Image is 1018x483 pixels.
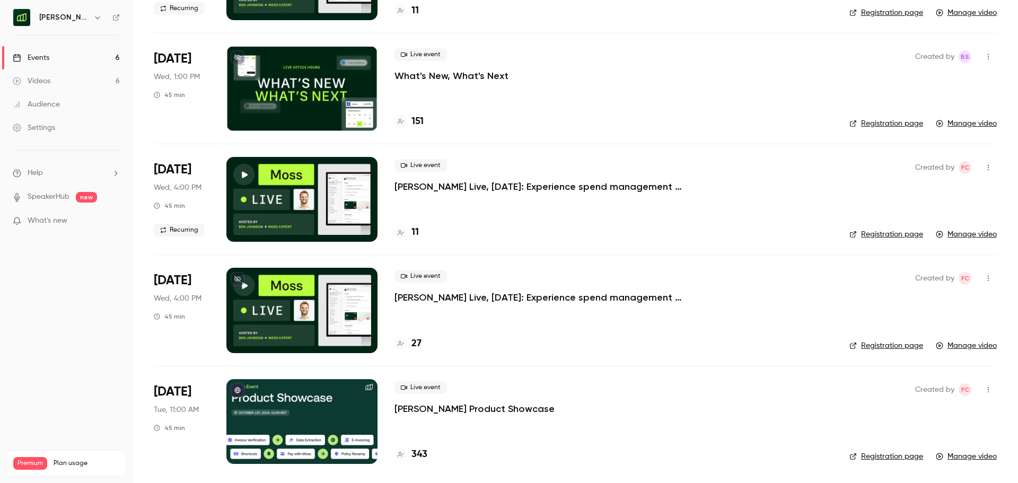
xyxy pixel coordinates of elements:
[961,50,969,63] span: BS
[54,459,119,468] span: Plan usage
[154,268,209,353] div: Jun 11 Wed, 3:00 PM (Europe/London)
[13,52,49,63] div: Events
[154,50,191,67] span: [DATE]
[849,451,923,462] a: Registration page
[154,424,185,432] div: 45 min
[394,4,419,18] a: 11
[154,405,199,415] span: Tue, 11:00 AM
[394,270,447,283] span: Live event
[915,272,954,285] span: Created by
[959,383,971,396] span: Felicity Cator
[959,50,971,63] span: Ben Smith
[154,46,209,131] div: Jul 30 Wed, 12:00 PM (Europe/London)
[849,118,923,129] a: Registration page
[154,379,209,464] div: Oct 1 Tue, 10:00 AM (Europe/London)
[394,180,713,193] a: [PERSON_NAME] Live, [DATE]: Experience spend management automation with [PERSON_NAME]
[915,383,954,396] span: Created by
[411,115,424,129] h4: 151
[13,76,50,86] div: Videos
[13,99,60,110] div: Audience
[936,118,997,129] a: Manage video
[959,161,971,174] span: Felicity Cator
[76,192,97,203] span: new
[849,229,923,240] a: Registration page
[394,291,713,304] a: [PERSON_NAME] Live, [DATE]: Experience spend management automation with [PERSON_NAME]
[13,122,55,133] div: Settings
[915,50,954,63] span: Created by
[915,161,954,174] span: Created by
[154,91,185,99] div: 45 min
[154,224,205,236] span: Recurring
[154,157,209,242] div: Jul 2 Wed, 3:00 PM (Europe/London)
[154,161,191,178] span: [DATE]
[394,115,424,129] a: 151
[394,225,419,240] a: 11
[39,12,89,23] h6: [PERSON_NAME] (EN)
[154,293,201,304] span: Wed, 4:00 PM
[154,201,185,210] div: 45 min
[28,191,69,203] a: SpeakerHub
[154,272,191,289] span: [DATE]
[936,229,997,240] a: Manage video
[936,340,997,351] a: Manage video
[411,447,427,462] h4: 343
[961,161,969,174] span: FC
[28,215,67,226] span: What's new
[411,4,419,18] h4: 11
[936,7,997,18] a: Manage video
[394,69,508,82] a: What's New, What's Next
[107,216,120,226] iframe: Noticeable Trigger
[411,225,419,240] h4: 11
[394,159,447,172] span: Live event
[154,2,205,15] span: Recurring
[13,9,30,26] img: Moss (EN)
[959,272,971,285] span: Felicity Cator
[849,7,923,18] a: Registration page
[394,447,427,462] a: 343
[154,312,185,321] div: 45 min
[154,383,191,400] span: [DATE]
[13,168,120,179] li: help-dropdown-opener
[394,402,555,415] a: [PERSON_NAME] Product Showcase
[849,340,923,351] a: Registration page
[154,182,201,193] span: Wed, 4:00 PM
[961,383,969,396] span: FC
[411,337,422,351] h4: 27
[13,457,47,470] span: Premium
[961,272,969,285] span: FC
[394,337,422,351] a: 27
[154,72,200,82] span: Wed, 1:00 PM
[394,48,447,61] span: Live event
[936,451,997,462] a: Manage video
[394,381,447,394] span: Live event
[28,168,43,179] span: Help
